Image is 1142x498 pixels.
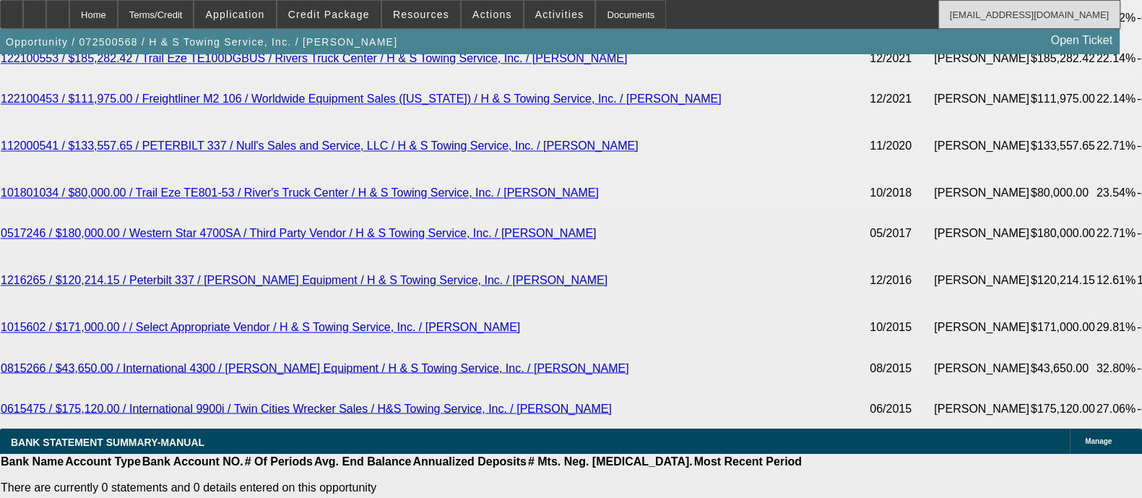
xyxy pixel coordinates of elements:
[933,38,1030,79] td: [PERSON_NAME]
[6,36,397,48] span: Opportunity / 072500568 / H & S Towing Service, Inc. / [PERSON_NAME]
[277,1,381,28] button: Credit Package
[412,454,527,468] th: Annualized Deposits
[382,1,460,28] button: Resources
[535,9,584,20] span: Activities
[869,307,933,348] td: 10/2015
[933,254,1030,307] td: [PERSON_NAME]
[933,307,1030,348] td: [PERSON_NAME]
[1096,79,1136,119] td: 22.14%
[933,388,1030,429] td: [PERSON_NAME]
[524,1,595,28] button: Activities
[869,79,933,119] td: 12/2021
[1096,38,1136,79] td: 22.14%
[1030,348,1096,388] td: $43,650.00
[1096,213,1136,254] td: 22.71%
[1030,388,1096,429] td: $175,120.00
[1030,213,1096,254] td: $180,000.00
[1030,173,1096,213] td: $80,000.00
[1096,119,1136,173] td: 22.71%
[1085,437,1112,445] span: Manage
[693,454,803,468] th: Most Recent Period
[869,173,933,213] td: 10/2018
[472,9,512,20] span: Actions
[244,454,313,468] th: # Of Periods
[1030,254,1096,307] td: $120,214.15
[869,388,933,429] td: 06/2015
[1030,38,1096,79] td: $185,282.42
[1,139,639,152] a: 112000541 / $133,557.65 / PETERBILT 337 / Null's Sales and Service, LLC / H & S Towing Service, I...
[1030,307,1096,348] td: $171,000.00
[1,361,628,374] a: 0815266 / $43,650.00 / International 4300 / [PERSON_NAME] Equipment / H & S Towing Service, Inc. ...
[1,93,722,105] a: 122100453 / $111,975.00 / Freightliner M2 106 / Worldwide Equipment Sales ([US_STATE]) / H & S To...
[462,1,523,28] button: Actions
[64,454,142,468] th: Account Type
[205,9,264,20] span: Application
[11,436,204,447] span: BANK STATEMENT SUMMARY-MANUAL
[933,213,1030,254] td: [PERSON_NAME]
[1,481,802,494] p: There are currently 0 statements and 0 details entered on this opportunity
[1096,388,1136,429] td: 27.06%
[194,1,275,28] button: Application
[1,186,599,199] a: 101801034 / $80,000.00 / Trail Eze TE801-53 / River's Truck Center / H & S Towing Service, Inc. /...
[1030,119,1096,173] td: $133,557.65
[933,79,1030,119] td: [PERSON_NAME]
[1,227,596,239] a: 0517246 / $180,000.00 / Western Star 4700SA / Third Party Vendor / H & S Towing Service, Inc. / [...
[933,119,1030,173] td: [PERSON_NAME]
[869,38,933,79] td: 12/2021
[933,173,1030,213] td: [PERSON_NAME]
[869,348,933,388] td: 08/2015
[1030,79,1096,119] td: $111,975.00
[1096,307,1136,348] td: 29.81%
[142,454,244,468] th: Bank Account NO.
[869,254,933,307] td: 12/2016
[1,402,612,414] a: 0615475 / $175,120.00 / International 9900i / Twin Cities Wrecker Sales / H&S Towing Service, Inc...
[1,321,520,333] a: 1015602 / $171,000.00 / / Select Appropriate Vendor / H & S Towing Service, Inc. / [PERSON_NAME]
[1,274,607,286] a: 1216265 / $120,214.15 / Peterbilt 337 / [PERSON_NAME] Equipment / H & S Towing Service, Inc. / [P...
[288,9,370,20] span: Credit Package
[869,213,933,254] td: 05/2017
[1096,173,1136,213] td: 23.54%
[313,454,412,468] th: Avg. End Balance
[1045,28,1118,53] a: Open Ticket
[1096,254,1136,307] td: 12.61%
[393,9,449,20] span: Resources
[527,454,693,468] th: # Mts. Neg. [MEDICAL_DATA].
[933,348,1030,388] td: [PERSON_NAME]
[869,119,933,173] td: 11/2020
[1096,348,1136,388] td: 32.80%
